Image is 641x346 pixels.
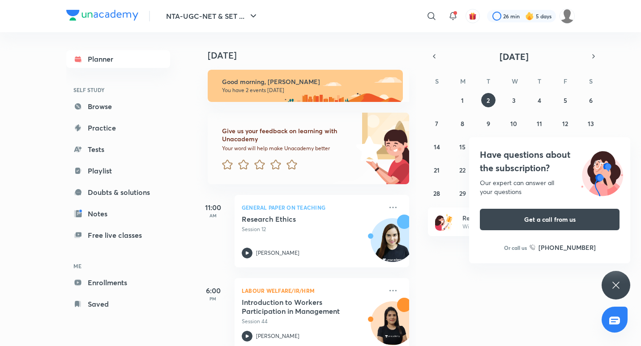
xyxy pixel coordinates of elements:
[584,116,598,131] button: September 13, 2025
[430,186,444,200] button: September 28, 2025
[455,93,470,107] button: September 1, 2025
[242,215,353,224] h5: Research Ethics
[564,96,567,105] abbr: September 5, 2025
[222,127,353,143] h6: Give us your feedback on learning with Unacademy
[564,77,567,85] abbr: Friday
[435,77,439,85] abbr: Sunday
[459,143,466,151] abbr: September 15, 2025
[510,119,517,128] abbr: September 10, 2025
[469,12,477,20] img: avatar
[459,189,466,198] abbr: September 29, 2025
[66,119,170,137] a: Practice
[66,205,170,223] a: Notes
[532,116,547,131] button: September 11, 2025
[589,77,593,85] abbr: Saturday
[481,116,496,131] button: September 9, 2025
[195,213,231,218] p: AM
[560,8,575,24] img: ravleen kaur
[66,183,170,201] a: Doubts & solutions
[558,93,573,107] button: September 5, 2025
[66,10,138,23] a: Company Logo
[487,77,490,85] abbr: Tuesday
[66,162,170,180] a: Playlist
[462,223,573,231] p: Win a laptop, vouchers & more
[487,96,490,105] abbr: September 2, 2025
[459,166,466,174] abbr: September 22, 2025
[66,140,170,158] a: Tests
[434,166,440,174] abbr: September 21, 2025
[538,243,596,252] h6: [PHONE_NUMBER]
[455,163,470,177] button: September 22, 2025
[462,213,573,223] h6: Refer friends
[589,96,593,105] abbr: September 6, 2025
[325,113,409,184] img: feedback_image
[66,258,170,274] h6: ME
[532,93,547,107] button: September 4, 2025
[504,244,527,252] p: Or call us
[537,119,542,128] abbr: September 11, 2025
[242,225,382,233] p: Session 12
[562,119,568,128] abbr: September 12, 2025
[222,87,395,94] p: You have 2 events [DATE]
[242,298,353,316] h5: Introduction to Workers Participation in Management
[66,295,170,313] a: Saved
[66,10,138,21] img: Company Logo
[588,119,594,128] abbr: September 13, 2025
[195,285,231,296] h5: 6:00
[66,82,170,97] h6: SELF STUDY
[480,178,620,196] div: Our expert can answer all your questions
[66,97,170,115] a: Browse
[66,226,170,244] a: Free live classes
[500,51,529,63] span: [DATE]
[434,143,440,151] abbr: September 14, 2025
[435,213,453,231] img: referral
[487,119,490,128] abbr: September 9, 2025
[66,50,170,68] a: Planner
[430,139,444,154] button: September 14, 2025
[256,332,299,340] p: [PERSON_NAME]
[507,93,521,107] button: September 3, 2025
[538,96,541,105] abbr: September 4, 2025
[455,139,470,154] button: September 15, 2025
[481,93,496,107] button: September 2, 2025
[480,148,620,175] h4: Have questions about the subscription?
[530,243,596,252] a: [PHONE_NUMBER]
[208,50,418,61] h4: [DATE]
[525,12,534,21] img: streak
[371,223,414,266] img: Avatar
[435,119,438,128] abbr: September 7, 2025
[242,285,382,296] p: Labour Welfare/IR/HRM
[256,249,299,257] p: [PERSON_NAME]
[480,209,620,230] button: Get a call from us
[461,96,464,105] abbr: September 1, 2025
[512,96,516,105] abbr: September 3, 2025
[461,119,464,128] abbr: September 8, 2025
[466,9,480,23] button: avatar
[507,116,521,131] button: September 10, 2025
[430,163,444,177] button: September 21, 2025
[440,50,587,63] button: [DATE]
[195,296,231,301] p: PM
[574,148,630,196] img: ttu_illustration_new.svg
[242,317,382,325] p: Session 44
[430,116,444,131] button: September 7, 2025
[161,7,264,25] button: NTA-UGC-NET & SET ...
[512,77,518,85] abbr: Wednesday
[195,202,231,213] h5: 11:00
[222,78,395,86] h6: Good morning, [PERSON_NAME]
[460,77,466,85] abbr: Monday
[222,145,353,152] p: Your word will help make Unacademy better
[433,189,440,198] abbr: September 28, 2025
[538,77,541,85] abbr: Thursday
[208,70,403,102] img: morning
[455,116,470,131] button: September 8, 2025
[584,93,598,107] button: September 6, 2025
[455,186,470,200] button: September 29, 2025
[66,274,170,291] a: Enrollments
[242,202,382,213] p: General Paper on Teaching
[558,116,573,131] button: September 12, 2025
